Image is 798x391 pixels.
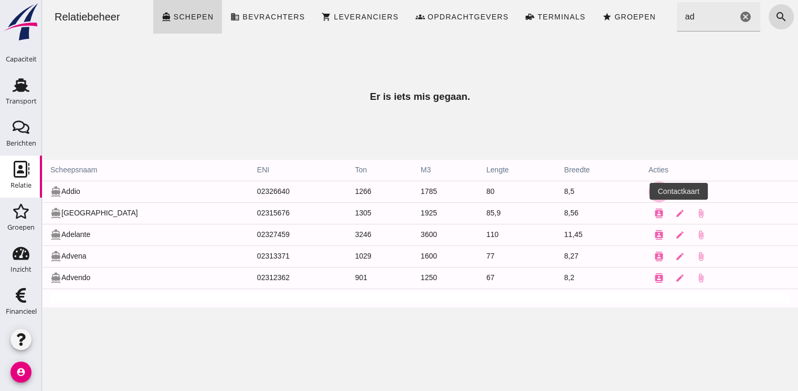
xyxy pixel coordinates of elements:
i: directions_boat [8,272,19,283]
td: 1250 [370,267,436,289]
i: edit [633,209,643,218]
i: Wis Zoeken... [697,11,710,23]
i: directions_boat [8,208,19,219]
td: 02312362 [207,267,305,289]
h3: Er is iets mis gegaan. [328,89,428,104]
td: 1305 [305,202,370,224]
i: account_circle [10,362,31,383]
td: 3246 [305,224,370,245]
i: business [188,12,198,22]
i: star [560,12,570,22]
i: contacts [612,230,622,240]
span: Schepen [131,13,172,21]
td: 8,5 [514,181,598,202]
th: lengte [436,160,514,181]
div: Relatiebeheer [4,9,87,24]
td: 02313371 [207,245,305,267]
div: Transport [6,98,37,105]
i: directions_boat [120,12,129,22]
td: 1600 [370,245,436,267]
i: attach_file [654,187,664,197]
td: 11,45 [514,224,598,245]
td: 1925 [370,202,436,224]
div: Inzicht [10,266,31,273]
i: directions_boat [8,229,19,240]
i: directions_boat [8,251,19,262]
div: Capaciteit [6,56,37,63]
th: ENI [207,160,305,181]
i: edit [633,187,643,197]
span: Opdrachtgevers [385,13,467,21]
td: 8,27 [514,245,598,267]
td: 1029 [305,245,370,267]
td: 110 [436,224,514,245]
td: 8,56 [514,202,598,224]
i: attach_file [654,252,664,261]
img: logo-small.a267ee39.svg [2,3,40,42]
span: Groepen [572,13,614,21]
i: contacts [612,209,622,218]
td: 77 [436,245,514,267]
i: edit [633,230,643,240]
i: contacts [612,252,622,261]
th: breedte [514,160,598,181]
i: contacts [612,187,622,197]
td: 1785 [370,181,436,202]
th: ton [305,160,370,181]
th: acties [598,160,756,181]
td: 901 [305,267,370,289]
div: Berichten [6,140,36,147]
i: groups [374,12,383,22]
td: 02315676 [207,202,305,224]
div: Groepen [7,224,35,231]
span: Terminals [495,13,544,21]
div: Relatie [10,182,31,189]
i: edit [633,273,643,283]
i: search [733,11,746,23]
i: attach_file [654,209,664,218]
i: contacts [612,273,622,283]
th: m3 [370,160,436,181]
td: 85,9 [436,202,514,224]
td: 80 [436,181,514,202]
span: Bevrachters [200,13,263,21]
span: Leveranciers [291,13,356,21]
div: Financieel [6,308,37,315]
i: front_loader [483,12,493,22]
td: 02327459 [207,224,305,245]
td: 8,2 [514,267,598,289]
td: 3600 [370,224,436,245]
td: 67 [436,267,514,289]
i: directions_boat [8,186,19,197]
i: edit [633,252,643,261]
i: shopping_cart [280,12,289,22]
i: attach_file [654,273,664,283]
i: attach_file [654,230,664,240]
td: 1266 [305,181,370,202]
td: 02326640 [207,181,305,202]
